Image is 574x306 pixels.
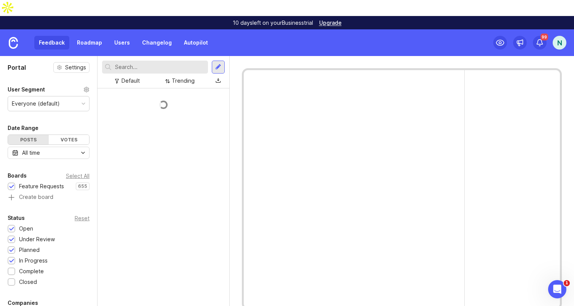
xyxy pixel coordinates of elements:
[66,174,90,178] div: Select All
[564,280,570,286] span: 1
[8,63,26,72] h1: Portal
[75,216,90,220] div: Reset
[9,37,18,49] img: Canny Home
[179,36,213,50] a: Autopilot
[553,36,566,50] button: N
[8,85,45,94] div: User Segment
[8,123,38,133] div: Date Range
[19,182,64,191] div: Feature Requests
[78,183,87,189] p: 655
[19,256,48,265] div: In Progress
[115,63,205,71] input: Search...
[110,36,134,50] a: Users
[12,99,60,108] div: Everyone (default)
[540,34,548,40] span: 99
[8,213,25,223] div: Status
[19,246,40,254] div: Planned
[172,77,195,85] div: Trending
[233,19,313,27] p: 10 days left on your Business trial
[53,62,90,73] button: Settings
[72,36,107,50] a: Roadmap
[22,149,40,157] div: All time
[77,150,89,156] svg: toggle icon
[19,267,44,276] div: Complete
[138,36,176,50] a: Changelog
[65,64,86,71] span: Settings
[19,224,33,233] div: Open
[19,235,55,244] div: Under Review
[8,171,27,180] div: Boards
[8,135,49,144] div: Posts
[8,194,90,201] a: Create board
[319,20,342,26] a: Upgrade
[19,278,37,286] div: Closed
[548,280,566,298] iframe: Intercom live chat
[122,77,140,85] div: Default
[49,135,90,144] div: Votes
